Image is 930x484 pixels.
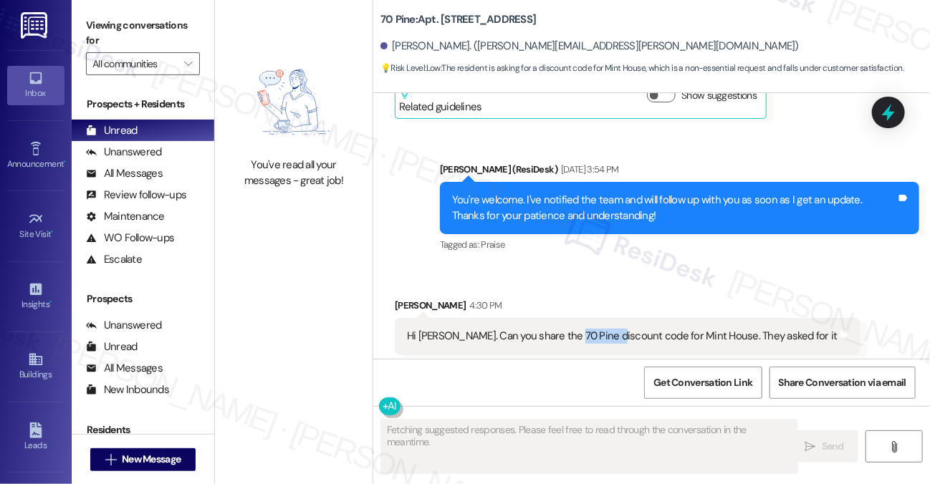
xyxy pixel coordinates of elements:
[7,347,64,386] a: Buildings
[72,291,214,306] div: Prospects
[86,361,163,376] div: All Messages
[86,145,162,160] div: Unanswered
[466,298,502,313] div: 4:30 PM
[86,382,169,397] div: New Inbounds
[184,58,192,69] i: 
[644,367,762,399] button: Get Conversation Link
[381,420,797,473] textarea: Fetching suggested responses. Please feel free to read through the conversation in the meantime.
[90,448,196,471] button: New Message
[7,418,64,457] a: Leads
[779,375,906,390] span: Share Conversation via email
[21,12,50,39] img: ResiDesk Logo
[380,12,536,27] b: 70 Pine: Apt. [STREET_ADDRESS]
[86,252,142,267] div: Escalate
[888,441,899,452] i: 
[681,88,757,103] label: Show suggestions
[399,88,482,115] div: Related guidelines
[122,452,181,467] span: New Message
[86,318,162,333] div: Unanswered
[805,441,816,452] i: 
[105,454,116,465] i: 
[86,123,138,138] div: Unread
[770,367,916,399] button: Share Conversation via email
[380,39,799,54] div: [PERSON_NAME]. ([PERSON_NAME][EMAIL_ADDRESS][PERSON_NAME][DOMAIN_NAME])
[440,162,919,182] div: [PERSON_NAME] (ResiDesk)
[86,339,138,354] div: Unread
[92,52,177,75] input: All communities
[72,97,214,112] div: Prospects + Residents
[86,14,200,52] label: Viewing conversations for
[231,54,357,150] img: empty-state
[86,188,186,203] div: Review follow-ups
[86,209,165,224] div: Maintenance
[452,193,896,223] div: You're welcome. I've notified the team and will follow up with you as soon as I get an update. Th...
[7,66,64,105] a: Inbox
[49,297,52,307] span: •
[395,298,861,318] div: [PERSON_NAME]
[407,329,838,344] div: Hi [PERSON_NAME]. Can you share the 70 Pine discount code for Mint House. They asked for it
[72,422,214,437] div: Residents
[86,231,174,246] div: WO Follow-ups
[380,62,441,74] strong: 💡 Risk Level: Low
[52,227,54,237] span: •
[231,158,357,188] div: You've read all your messages - great job!
[791,430,858,463] button: Send
[481,238,505,251] span: Praise
[7,277,64,316] a: Insights •
[395,355,861,376] div: Tagged as:
[86,166,163,181] div: All Messages
[7,207,64,246] a: Site Visit •
[64,157,66,167] span: •
[440,234,919,255] div: Tagged as:
[822,439,844,454] span: Send
[653,375,752,390] span: Get Conversation Link
[380,61,903,76] span: : The resident is asking for a discount code for Mint House, which is a non-essential request and...
[557,162,619,177] div: [DATE] 3:54 PM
